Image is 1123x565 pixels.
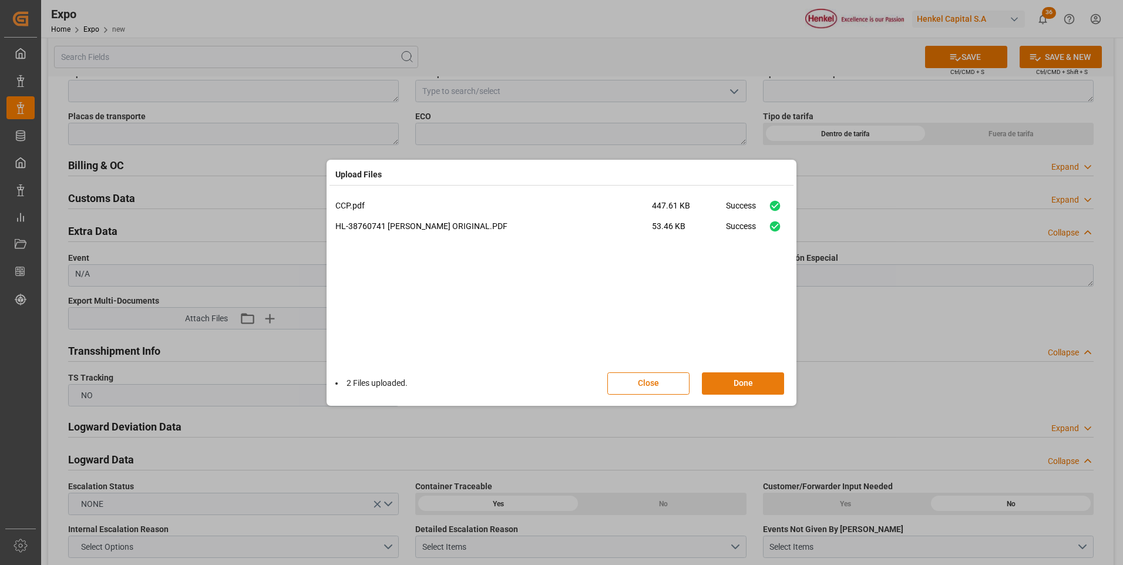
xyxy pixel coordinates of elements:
button: Close [607,372,690,395]
span: 53.46 KB [652,220,726,241]
div: Success [726,200,756,220]
h4: Upload Files [335,169,382,181]
li: 2 Files uploaded. [335,377,408,389]
p: CCP.pdf [335,200,652,212]
p: HL-38760741 [PERSON_NAME] ORIGINAL.PDF [335,220,652,233]
button: Done [702,372,784,395]
span: 447.61 KB [652,200,726,220]
div: Success [726,220,756,241]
